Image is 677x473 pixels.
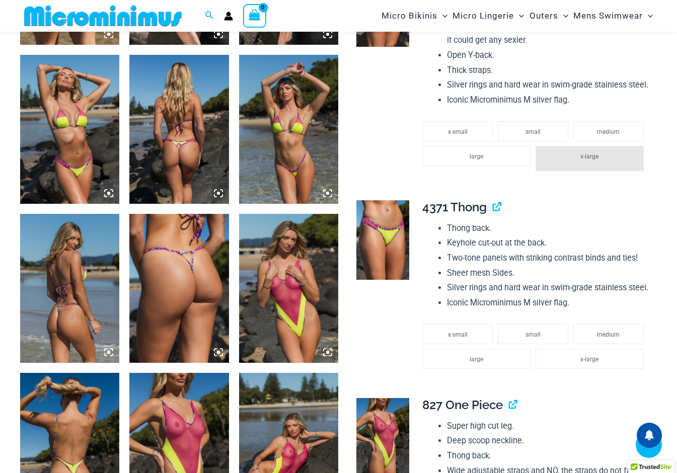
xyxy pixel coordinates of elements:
a: Micro LingerieMenu ToggleMenu Toggle [450,3,526,29]
li: Micro panel - It is so tiny at the front, you wouldn’t think it could get any sexier. [447,18,649,47]
span: 827 One Piece [422,398,503,412]
a: Search icon link [205,10,214,22]
li: small [498,121,568,141]
li: Open Y-back. [447,48,649,63]
nav: Site Navigation [378,2,657,30]
a: Account icon link [224,12,233,21]
a: Micro BikinisMenu ToggleMenu Toggle [379,3,450,29]
li: medium [573,324,644,344]
span: Menu Toggle [514,3,524,29]
span: small [525,128,541,135]
li: Iconic Microminimus M silver flag. [447,93,649,108]
span: Menu Toggle [437,3,447,29]
img: Coastal Bliss Leopard Sunset 3171 Tri Top 4371 Thong Bikini [129,55,229,204]
li: Thong back. [447,221,649,236]
span: Mens Swimwear [573,3,643,29]
li: x-large [536,349,644,369]
span: x-small [448,331,468,338]
img: Coastal Bliss Leopard Sunset 3171 Tri Top 4275 Micro Bikini [20,214,119,363]
span: Menu Toggle [643,3,653,29]
li: Two-tone panels with striking contrast binds and ties! [447,251,649,266]
span: Micro Lingerie [453,3,514,29]
a: Mens SwimwearMenu ToggleMenu Toggle [571,3,655,29]
li: Silver rings and hard wear in swim-grade stainless steel. [447,77,649,93]
span: Menu Toggle [558,3,568,29]
img: Coastal Bliss Leopard Sunset 3171 Tri Top 4371 Thong Bikini [20,55,119,204]
li: Super high cut leg. [447,419,649,434]
li: large [422,349,531,369]
li: large [422,146,531,166]
span: large [470,356,483,363]
li: x-small [422,121,493,141]
img: MM SHOP LOGO FLAT [20,5,186,27]
li: Iconic Microminimus M silver flag. [447,295,649,310]
li: Thong back. [447,448,649,463]
li: Silver rings and hard wear in swim-grade stainless steel. [447,280,649,295]
li: Thick straps. [447,63,649,78]
span: Outers [530,3,558,29]
img: Coastal Bliss Leopard Sunset Thong Bikini [356,200,409,280]
span: 4371 Thong [422,200,487,214]
li: Deep scoop neckline. [447,433,649,448]
span: x-large [580,153,598,160]
a: OutersMenu ToggleMenu Toggle [527,3,571,29]
img: Coastal Bliss Leopard Sunset 3171 Tri Top 4275 Micro Bikini [239,55,338,204]
span: large [470,153,483,160]
li: small [498,324,568,344]
span: x-large [580,356,598,363]
li: x-large [536,146,644,171]
span: medium [597,331,620,338]
li: Keyhole cut-out at the back. [447,235,649,251]
a: View Shopping Cart, empty [243,4,266,27]
span: x-small [448,128,468,135]
span: small [525,331,541,338]
li: Sheer mesh Sides. [447,266,649,281]
li: medium [573,121,644,141]
img: Coastal Bliss Leopard Sunset 827 One Piece Monokini [239,214,338,363]
span: Micro Bikinis [382,3,437,29]
li: x-small [422,324,493,344]
img: Coastal Bliss Leopard Sunset 4275 Micro Bikini [129,214,229,363]
span: medium [597,128,620,135]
